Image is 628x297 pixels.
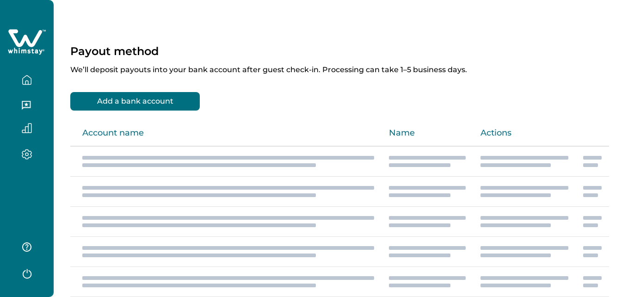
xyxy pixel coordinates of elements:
button: Add a bank account [70,92,200,111]
p: We’ll deposit payouts into your bank account after guest check-in. Processing can take 1–5 busine... [70,58,611,74]
th: Name [382,120,473,146]
th: Account name [70,120,382,146]
th: Actions [473,120,576,146]
p: Payout method [70,44,159,58]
